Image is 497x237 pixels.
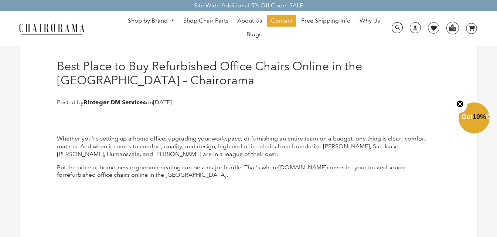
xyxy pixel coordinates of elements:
[153,99,172,106] time: [DATE]
[278,164,327,171] span: [DOMAIN_NAME]
[57,164,278,171] span: But the price of brand-new ergonomic seating can be a major hurdle. That’s where
[267,15,296,27] a: Contact
[57,59,440,88] h1: Best Place to Buy Refurbished Office Chairs Online in the [GEOGRAPHIC_DATA] – Chairorama
[57,135,426,158] span: Whether you're setting up a home office, upgrading your workspace, or furnishing an entire team o...
[124,15,178,27] a: Shop by Brand
[65,171,227,178] span: refurbished office chairs online in the [GEOGRAPHIC_DATA]
[356,15,384,27] a: Why Us
[120,15,388,42] nav: DesktopNavigation
[473,113,486,121] span: 10%
[360,17,380,25] span: Why Us
[447,22,458,33] img: WhatsApp_Image_2024-07-12_at_16.23.01.webp
[180,15,232,27] a: Shop Chair Parts
[84,99,146,106] strong: Rinteger DM Services
[237,17,262,25] span: About Us
[271,17,292,25] span: Contact
[462,113,496,121] span: Get Off
[234,15,266,27] a: About Us
[57,164,406,179] span: comes in—your trusted source for
[183,17,228,25] span: Shop Chair Parts
[15,22,89,35] img: chairorama
[227,171,228,178] span: .
[243,28,265,40] a: Blogs
[453,96,467,113] button: Close teaser
[246,31,262,38] span: Blogs
[459,103,490,134] div: Get10%OffClose teaser
[297,15,354,27] a: Free Shipping Info
[301,17,351,25] span: Free Shipping Info
[57,99,440,106] p: Posted by on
